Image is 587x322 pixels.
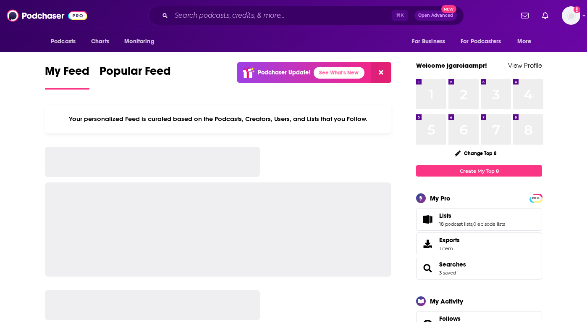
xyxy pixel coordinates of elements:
[439,212,451,219] span: Lists
[531,195,541,201] span: PRO
[539,8,552,23] a: Show notifications dropdown
[91,36,109,48] span: Charts
[86,34,114,50] a: Charts
[419,262,436,274] a: Searches
[406,34,456,50] button: open menu
[416,208,542,231] span: Lists
[508,61,542,69] a: View Profile
[258,69,310,76] p: Podchaser Update!
[100,64,171,83] span: Popular Feed
[562,6,580,25] span: Logged in as jgarciaampr
[450,148,502,158] button: Change Top 8
[439,236,460,244] span: Exports
[416,232,542,255] a: Exports
[51,36,76,48] span: Podcasts
[171,9,392,22] input: Search podcasts, credits, & more...
[419,238,436,250] span: Exports
[430,297,463,305] div: My Activity
[124,36,154,48] span: Monitoring
[562,6,580,25] img: User Profile
[518,8,532,23] a: Show notifications dropdown
[419,214,436,225] a: Lists
[430,194,451,202] div: My Pro
[148,6,464,25] div: Search podcasts, credits, & more...
[416,165,542,177] a: Create My Top 8
[441,5,456,13] span: New
[439,261,466,268] a: Searches
[418,13,453,18] span: Open Advanced
[439,245,460,251] span: 1 item
[439,212,505,219] a: Lists
[414,11,457,21] button: Open AdvancedNew
[531,195,541,201] a: PRO
[473,221,505,227] a: 0 episode lists
[45,105,391,133] div: Your personalized Feed is curated based on the Podcasts, Creators, Users, and Lists that you Follow.
[455,34,513,50] button: open menu
[392,10,408,21] span: ⌘ K
[472,221,473,227] span: ,
[118,34,165,50] button: open menu
[416,257,542,280] span: Searches
[100,64,171,90] a: Popular Feed
[439,221,472,227] a: 18 podcast lists
[7,8,87,24] img: Podchaser - Follow, Share and Rate Podcasts
[439,270,456,276] a: 3 saved
[461,36,501,48] span: For Podcasters
[416,61,487,69] a: Welcome jgarciaampr!
[45,34,86,50] button: open menu
[517,36,532,48] span: More
[314,67,364,79] a: See What's New
[562,6,580,25] button: Show profile menu
[412,36,445,48] span: For Business
[45,64,89,90] a: My Feed
[574,6,580,13] svg: Add a profile image
[45,64,89,83] span: My Feed
[511,34,542,50] button: open menu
